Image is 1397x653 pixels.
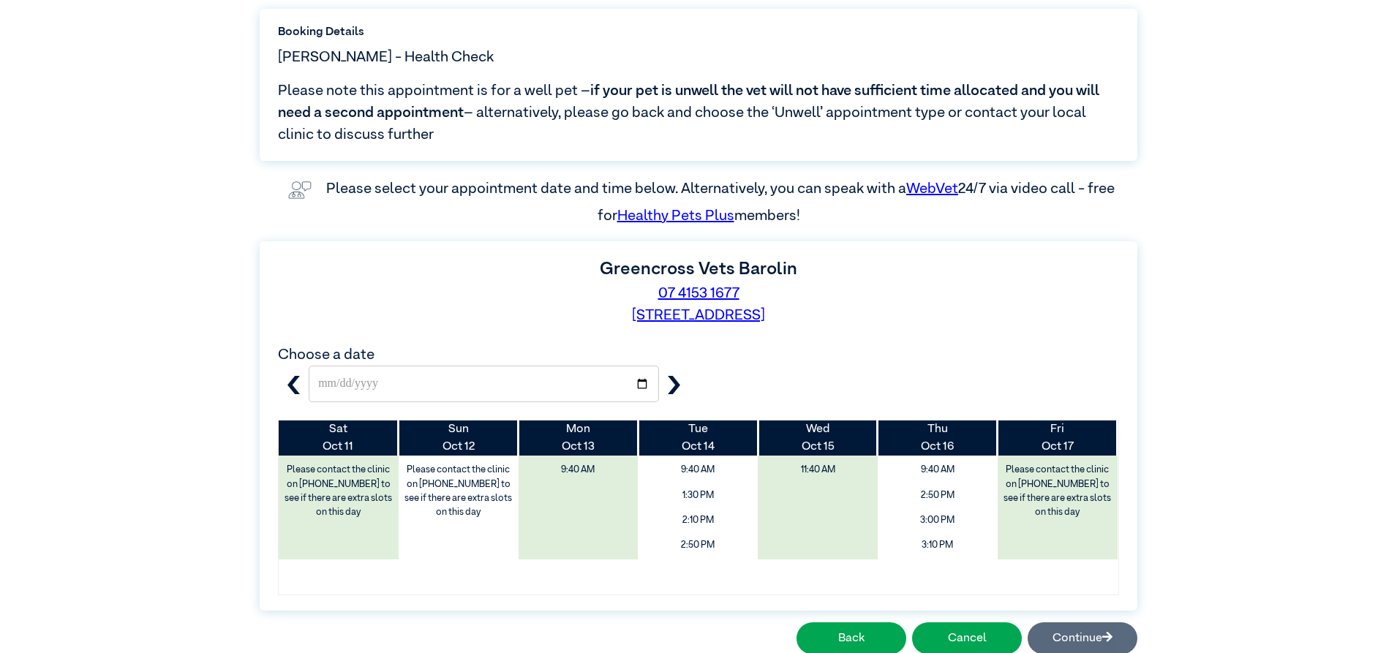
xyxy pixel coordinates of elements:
[282,175,317,205] img: vet
[643,510,753,531] span: 2:10 PM
[878,420,998,456] th: Oct 16
[326,181,1118,222] label: Please select your appointment date and time below. Alternatively, you can speak with a 24/7 via ...
[278,83,1099,120] span: if your pet is unwell the vet will not have sufficient time allocated and you will need a second ...
[280,459,397,523] label: Please contact the clinic on [PHONE_NUMBER] to see if there are extra slots on this day
[399,420,519,456] th: Oct 12
[278,46,494,68] span: [PERSON_NAME] - Health Check
[278,347,374,362] label: Choose a date
[519,420,639,456] th: Oct 13
[643,535,753,556] span: 2:50 PM
[643,485,753,506] span: 1:30 PM
[658,286,739,301] a: 07 4153 1677
[278,23,1119,41] label: Booking Details
[883,459,993,480] span: 9:40 AM
[763,459,873,480] span: 11:40 AM
[278,80,1119,146] span: Please note this appointment is for a well pet – – alternatively, please go back and choose the ‘...
[617,208,734,223] a: Healthy Pets Plus
[998,420,1118,456] th: Oct 17
[883,535,993,556] span: 3:10 PM
[400,459,517,523] label: Please contact the clinic on [PHONE_NUMBER] to see if there are extra slots on this day
[906,181,958,196] a: WebVet
[632,308,765,322] a: [STREET_ADDRESS]
[524,459,633,480] span: 9:40 AM
[643,459,753,480] span: 9:40 AM
[999,459,1116,523] label: Please contact the clinic on [PHONE_NUMBER] to see if there are extra slots on this day
[279,420,399,456] th: Oct 11
[638,420,758,456] th: Oct 14
[758,420,878,456] th: Oct 15
[883,510,993,531] span: 3:00 PM
[600,260,797,278] label: Greencross Vets Barolin
[883,485,993,506] span: 2:50 PM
